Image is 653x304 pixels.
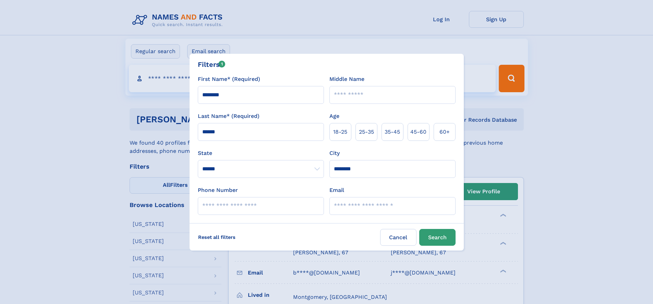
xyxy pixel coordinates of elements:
[419,229,456,246] button: Search
[198,112,259,120] label: Last Name* (Required)
[329,112,339,120] label: Age
[380,229,416,246] label: Cancel
[329,75,364,83] label: Middle Name
[359,128,374,136] span: 25‑35
[333,128,347,136] span: 18‑25
[410,128,426,136] span: 45‑60
[329,186,344,194] label: Email
[198,75,260,83] label: First Name* (Required)
[385,128,400,136] span: 35‑45
[329,149,340,157] label: City
[439,128,450,136] span: 60+
[194,229,240,245] label: Reset all filters
[198,186,238,194] label: Phone Number
[198,149,324,157] label: State
[198,59,226,70] div: Filters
